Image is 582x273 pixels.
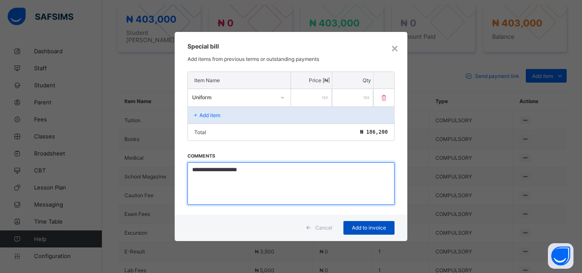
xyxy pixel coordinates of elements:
[548,243,573,269] button: Open asap
[194,129,206,135] p: Total
[192,94,275,100] div: Uniform
[187,56,395,62] p: Add items from previous terms or outstanding payments
[334,77,371,83] p: Qty
[187,153,215,159] label: Comments
[360,129,388,135] span: ₦ 186,200
[391,40,399,55] div: ×
[293,77,330,83] p: Price [₦]
[199,112,220,118] p: Add item
[194,77,284,83] p: Item Name
[350,224,388,231] span: Add to invoice
[315,224,332,231] span: Cancel
[187,43,395,50] h3: Special bill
